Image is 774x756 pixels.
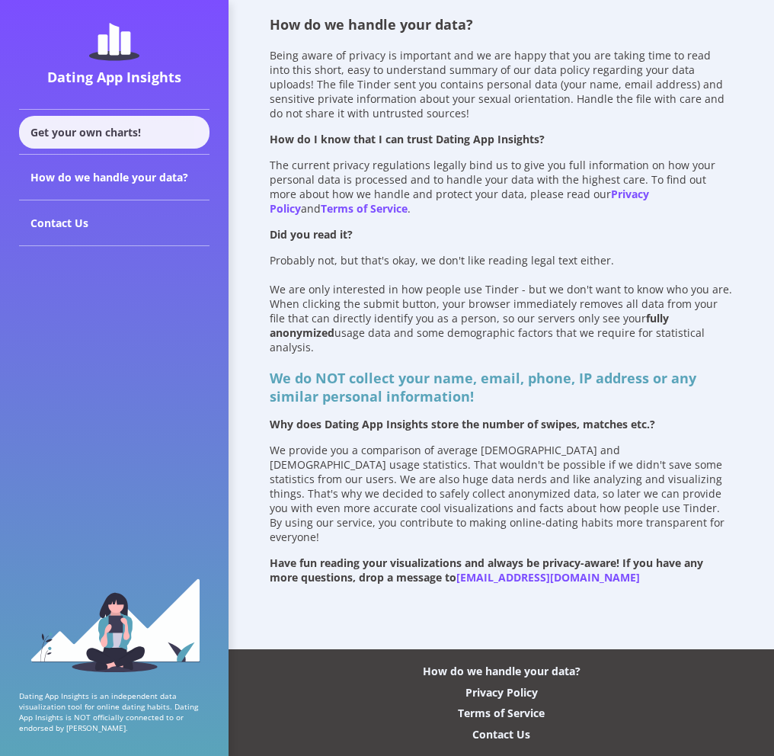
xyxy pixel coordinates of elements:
img: sidebar_girl.91b9467e.svg [29,577,200,672]
div: How do we handle your data? [270,15,641,34]
div: How do we handle your data? [19,155,209,200]
div: Why does Dating App Insights store the number of swipes, matches etc.? [270,417,734,431]
div: Privacy Policy [465,685,538,700]
div: We are only interested in how people use Tinder - but we don't want to know who you are. When cli... [270,282,734,354]
div: Have fun reading your visualizations and always be privacy-aware! If you have any more questions,... [270,556,734,585]
p: Dating App Insights is an independent data visualization tool for online dating habits. Dating Ap... [19,690,209,733]
b: fully anonymized [270,311,669,340]
a: [EMAIL_ADDRESS][DOMAIN_NAME] [456,570,640,585]
div: Contact Us [472,727,530,742]
a: Privacy Policy [270,187,649,216]
div: How do I know that I can trust Dating App Insights? [270,132,734,146]
div: Probably not, but that's okay, we don't like reading legal text either. [270,253,734,267]
img: dating-app-insights-logo.5abe6921.svg [89,23,139,61]
div: How do we handle your data? [423,664,580,678]
div: We do NOT collect your name, email, phone, IP address or any similar personal information! [270,369,734,405]
div: Terms of Service [458,706,545,720]
a: Terms of Service [321,201,408,216]
div: The current privacy regulations legally bind us to give you full information on how your personal... [270,158,734,216]
div: Did you read it? [270,227,734,242]
div: Being aware of privacy is important and we are happy that you are taking time to read into this s... [270,48,734,120]
div: Get your own charts! [19,116,209,149]
div: We provide you a comparison of average [DEMOGRAPHIC_DATA] and [DEMOGRAPHIC_DATA] usage statistics... [270,443,734,544]
div: Contact Us [19,200,209,246]
div: Dating App Insights [23,68,206,86]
